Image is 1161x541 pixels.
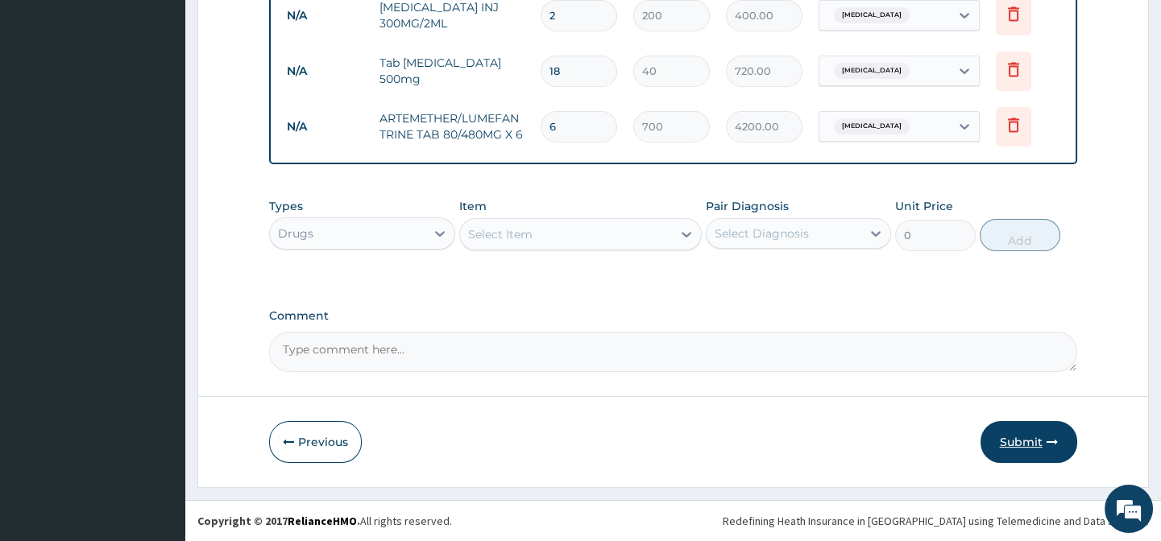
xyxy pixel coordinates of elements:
[93,166,222,328] span: We're online!
[288,514,357,528] a: RelianceHMO
[279,1,371,31] td: N/A
[371,47,533,95] td: Tab [MEDICAL_DATA] 500mg
[834,7,910,23] span: [MEDICAL_DATA]
[279,56,371,86] td: N/A
[371,102,533,151] td: ARTEMETHER/LUMEFANTRINE TAB 80/480MG X 6
[264,8,303,47] div: Minimize live chat window
[981,421,1077,463] button: Submit
[468,226,533,242] div: Select Item
[278,225,313,242] div: Drugs
[30,81,65,121] img: d_794563401_company_1708531726252_794563401
[185,500,1161,541] footer: All rights reserved.
[197,514,360,528] strong: Copyright © 2017 .
[459,198,487,214] label: Item
[269,309,1076,323] label: Comment
[279,112,371,142] td: N/A
[706,198,789,214] label: Pair Diagnosis
[834,63,910,79] span: [MEDICAL_DATA]
[269,421,362,463] button: Previous
[895,198,953,214] label: Unit Price
[723,513,1149,529] div: Redefining Heath Insurance in [GEOGRAPHIC_DATA] using Telemedicine and Data Science!
[269,200,303,213] label: Types
[8,365,307,422] textarea: Type your message and hit 'Enter'
[980,219,1060,251] button: Add
[84,90,271,111] div: Chat with us now
[834,118,910,134] span: [MEDICAL_DATA]
[715,225,809,242] div: Select Diagnosis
